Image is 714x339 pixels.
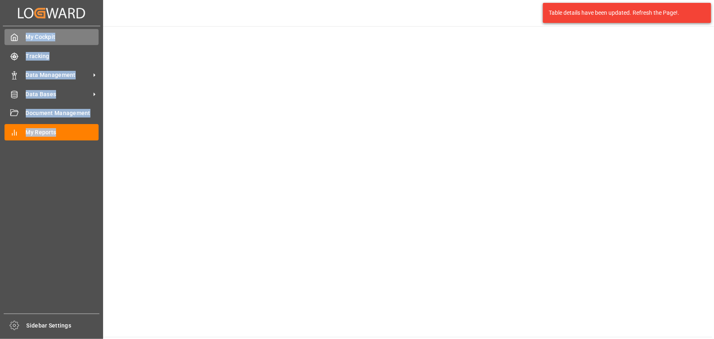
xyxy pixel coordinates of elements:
a: Tracking [5,48,99,64]
span: Sidebar Settings [27,321,100,330]
a: My Reports [5,124,99,140]
span: Data Bases [26,90,90,99]
span: Tracking [26,52,99,61]
span: Data Management [26,71,90,79]
div: Table details have been updated. Refresh the Page!. [549,9,699,17]
span: My Reports [26,128,99,137]
span: My Cockpit [26,33,99,41]
a: My Cockpit [5,29,99,45]
span: Document Management [26,109,99,118]
a: Document Management [5,105,99,121]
